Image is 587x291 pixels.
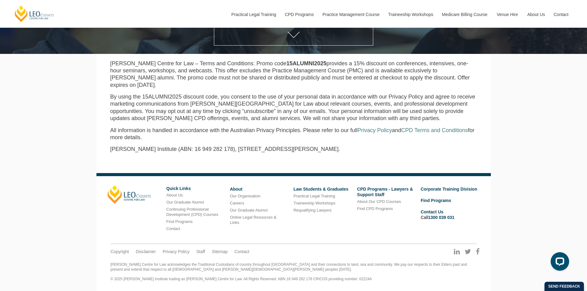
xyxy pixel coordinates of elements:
a: Privacy Policy [163,249,190,254]
a: Our Organisation [230,194,260,198]
a: Traineeship Workshops [293,201,335,205]
a: Find Programs [421,198,451,203]
a: Our Graduate Alumni [230,208,267,212]
a: Continuing Professional Development (CPD) Courses [166,207,218,217]
a: Requalifying Lawyers [293,208,332,212]
a: Contact Us [421,209,443,214]
a: Find Programs [166,219,193,224]
a: About Us [523,1,549,28]
li: Call [421,208,479,221]
a: CPD Programs - Lawyers & Support Staff [357,187,413,197]
a: CPD Programs [280,1,318,28]
h6: Quick Links [166,186,225,191]
a: Medicare Billing Course [437,1,492,28]
a: Privacy Policy [357,127,392,133]
a: Venue Hire [492,1,523,28]
a: About [230,187,242,192]
a: Staff [196,249,205,254]
a: Online Legal Resources & Links [230,215,276,225]
a: CPD Terms and Conditions [401,127,468,133]
a: Find CPD Programs [357,206,393,211]
a: About Our CPD Courses [357,199,401,204]
p: [PERSON_NAME] Institute (ABN: 16 949 282 178), [STREET_ADDRESS][PERSON_NAME]. [110,146,477,153]
a: Law Students & Graduates [293,187,348,192]
a: Disclaimer [136,249,156,254]
a: [PERSON_NAME] [108,185,151,204]
a: Contact [549,1,573,28]
p: All information is handled in accordance with the Australian Privacy Principles. Please refer to ... [110,127,477,141]
a: 1300 039 031 [428,215,455,220]
p: By using the 15ALUMNI2025 discount code, you consent to the use of your personal data in accordan... [110,93,477,122]
a: Practical Legal Training [227,1,280,28]
p: [PERSON_NAME] Centre for Law – Terms and Conditions: Promo code provides a 15% discount on confer... [110,60,477,89]
iframe: LiveChat chat widget [546,250,572,276]
a: Corporate Training Division [421,187,477,192]
a: Contact [234,249,249,254]
a: About Us [166,193,183,197]
a: Traineeship Workshops [384,1,437,28]
a: Our Graduate Alumni [166,200,204,204]
a: Careers [230,201,244,205]
strong: 15ALUMNI2025 [286,60,326,67]
a: Practical Legal Training [293,194,335,198]
div: [PERSON_NAME] Centre for Law acknowledges the Traditional Custodians of country throughout [GEOGR... [111,262,477,281]
a: Sitemap [212,249,227,254]
a: Copyright [111,249,129,254]
a: Practice Management Course [318,1,384,28]
a: Contact [166,226,180,231]
a: [PERSON_NAME] Centre for Law [14,5,55,22]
